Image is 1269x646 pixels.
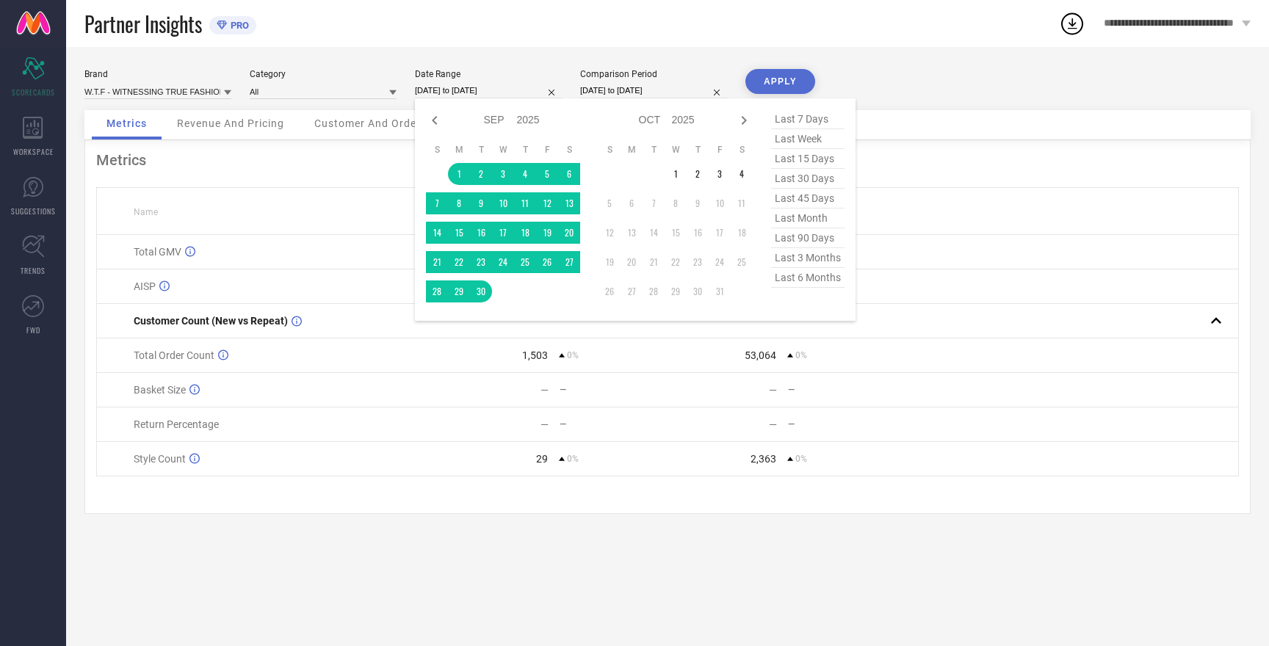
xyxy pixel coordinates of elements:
span: last 45 days [771,189,845,208]
td: Sun Oct 19 2025 [599,251,621,273]
div: — [769,384,777,396]
td: Tue Oct 21 2025 [643,251,665,273]
td: Sun Sep 21 2025 [426,251,448,273]
span: Total Order Count [134,349,214,361]
td: Tue Sep 30 2025 [470,280,492,302]
td: Wed Oct 22 2025 [665,251,687,273]
th: Wednesday [665,144,687,156]
span: last 3 months [771,248,845,268]
td: Sun Sep 14 2025 [426,222,448,244]
span: Basket Size [134,384,186,396]
td: Sun Oct 05 2025 [599,192,621,214]
td: Wed Oct 08 2025 [665,192,687,214]
td: Tue Sep 02 2025 [470,163,492,185]
td: Sun Oct 12 2025 [599,222,621,244]
div: Comparison Period [580,69,727,79]
td: Sat Sep 27 2025 [558,251,580,273]
div: 53,064 [745,349,776,361]
th: Monday [621,144,643,156]
div: Date Range [415,69,562,79]
span: last 30 days [771,169,845,189]
td: Mon Sep 22 2025 [448,251,470,273]
td: Wed Sep 24 2025 [492,251,514,273]
td: Tue Sep 16 2025 [470,222,492,244]
td: Sat Oct 25 2025 [731,251,753,273]
th: Tuesday [470,144,492,156]
td: Wed Sep 17 2025 [492,222,514,244]
span: WORKSPACE [13,146,54,157]
span: last week [771,129,845,149]
button: APPLY [745,69,815,94]
div: — [560,419,667,429]
input: Select comparison period [580,83,727,98]
td: Mon Sep 08 2025 [448,192,470,214]
td: Fri Oct 17 2025 [709,222,731,244]
td: Mon Oct 13 2025 [621,222,643,244]
span: 0% [795,350,807,360]
th: Sunday [426,144,448,156]
td: Mon Sep 01 2025 [448,163,470,185]
th: Wednesday [492,144,514,156]
div: — [788,385,895,395]
th: Sunday [599,144,621,156]
th: Thursday [514,144,536,156]
input: Select date range [415,83,562,98]
span: PRO [227,20,249,31]
span: last 15 days [771,149,845,169]
div: 1,503 [522,349,548,361]
td: Fri Oct 31 2025 [709,280,731,302]
div: Brand [84,69,231,79]
td: Mon Oct 06 2025 [621,192,643,214]
td: Mon Oct 27 2025 [621,280,643,302]
td: Fri Sep 19 2025 [536,222,558,244]
td: Wed Oct 29 2025 [665,280,687,302]
td: Thu Oct 16 2025 [687,222,709,244]
td: Thu Sep 18 2025 [514,222,536,244]
span: 0% [567,350,579,360]
td: Sat Oct 18 2025 [731,222,753,244]
div: — [540,384,549,396]
td: Tue Oct 14 2025 [643,222,665,244]
td: Fri Oct 10 2025 [709,192,731,214]
td: Tue Oct 07 2025 [643,192,665,214]
div: Open download list [1059,10,1085,37]
span: FWD [26,324,40,335]
td: Fri Sep 12 2025 [536,192,558,214]
th: Friday [536,144,558,156]
div: — [540,418,549,430]
span: TRENDS [21,265,46,276]
td: Thu Oct 09 2025 [687,192,709,214]
td: Sat Sep 13 2025 [558,192,580,214]
td: Thu Sep 25 2025 [514,251,536,273]
span: Revenue And Pricing [177,117,284,129]
span: SCORECARDS [12,87,55,98]
td: Wed Sep 10 2025 [492,192,514,214]
th: Saturday [558,144,580,156]
td: Thu Sep 11 2025 [514,192,536,214]
td: Sun Sep 28 2025 [426,280,448,302]
td: Sat Oct 11 2025 [731,192,753,214]
span: Metrics [106,117,147,129]
td: Sun Sep 07 2025 [426,192,448,214]
div: — [788,419,895,429]
td: Wed Sep 03 2025 [492,163,514,185]
td: Fri Sep 26 2025 [536,251,558,273]
span: last month [771,208,845,228]
span: last 90 days [771,228,845,248]
th: Tuesday [643,144,665,156]
td: Mon Sep 15 2025 [448,222,470,244]
div: 29 [536,453,548,465]
td: Sun Oct 26 2025 [599,280,621,302]
td: Sat Oct 04 2025 [731,163,753,185]
td: Mon Oct 20 2025 [621,251,643,273]
span: Name [134,207,158,217]
td: Sat Sep 20 2025 [558,222,580,244]
span: 0% [795,454,807,464]
th: Thursday [687,144,709,156]
td: Thu Oct 30 2025 [687,280,709,302]
td: Mon Sep 29 2025 [448,280,470,302]
span: last 7 days [771,109,845,129]
td: Fri Oct 24 2025 [709,251,731,273]
th: Monday [448,144,470,156]
td: Thu Oct 02 2025 [687,163,709,185]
